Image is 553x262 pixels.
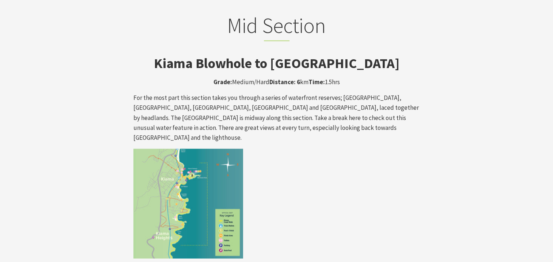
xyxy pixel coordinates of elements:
[269,78,300,86] strong: Distance: 6
[133,13,420,41] h2: Mid Section
[308,78,325,86] strong: Time:
[154,55,399,72] strong: Kiama Blowhole to [GEOGRAPHIC_DATA]
[213,78,232,86] strong: Grade:
[133,77,420,87] p: Medium/Hard km 1.5hrs
[133,93,420,143] p: For the most part this section takes you through a series of waterfront reserves; [GEOGRAPHIC_DAT...
[133,149,243,258] img: Kiama Coast Walk Mid Section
